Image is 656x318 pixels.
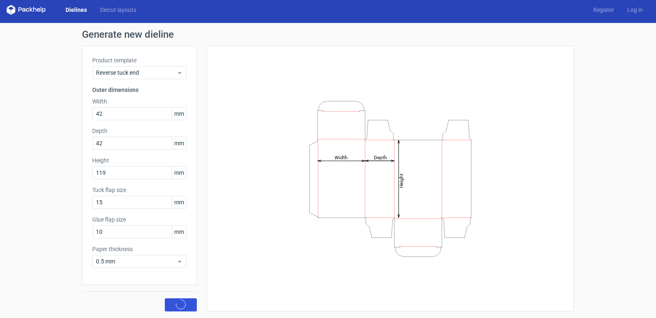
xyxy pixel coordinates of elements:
[172,226,186,238] span: mm
[172,196,186,208] span: mm
[587,6,621,14] a: Register
[96,257,177,265] span: 0.5 mm
[172,167,186,179] span: mm
[621,6,649,14] a: Log in
[59,6,93,14] a: Dielines
[92,86,187,94] h3: Outer dimensions
[399,173,404,188] tspan: Height
[92,215,187,224] label: Glue flap size
[92,127,187,135] label: Depth
[93,6,143,14] a: Diecut layouts
[92,186,187,194] label: Tuck flap size
[92,156,187,165] label: Height
[82,30,574,39] h1: Generate new dieline
[92,56,187,64] label: Product template
[92,97,187,105] label: Width
[172,137,186,149] span: mm
[96,69,177,77] span: Reverse tuck end
[374,154,387,160] tspan: Depth
[92,245,187,253] label: Paper thickness
[172,108,186,120] span: mm
[335,154,348,160] tspan: Width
